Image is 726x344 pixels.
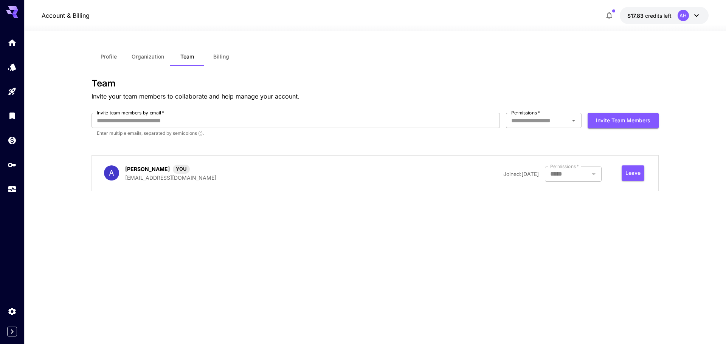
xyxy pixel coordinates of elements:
[42,11,90,20] nav: breadcrumb
[627,12,645,19] span: $17.83
[627,12,672,20] div: $17.83187
[92,92,659,101] p: Invite your team members to collaborate and help manage your account.
[180,53,194,60] span: Team
[8,136,17,145] div: Wallet
[8,62,17,72] div: Models
[125,174,216,182] p: [EMAIL_ADDRESS][DOMAIN_NAME]
[678,10,689,21] div: AH
[125,165,170,173] p: [PERSON_NAME]
[101,53,117,60] span: Profile
[7,327,17,336] button: Expand sidebar
[588,113,659,128] button: Invite team members
[8,185,17,194] div: Usage
[511,110,540,116] label: Permissions
[8,38,17,47] div: Home
[8,307,17,316] div: Settings
[622,165,644,181] button: Leave
[97,130,495,137] p: Enter multiple emails, separated by semicolons (;).
[8,111,17,120] div: Library
[92,78,659,89] h3: Team
[503,171,539,177] span: Joined: [DATE]
[213,53,229,60] span: Billing
[132,53,164,60] span: Organization
[620,7,709,24] button: $17.83187AH
[568,115,579,126] button: Open
[550,163,579,170] label: Permissions
[104,165,119,180] div: A
[8,160,17,170] div: API Keys
[645,12,672,19] span: credits left
[8,87,17,96] div: Playground
[173,165,190,173] span: YOU
[42,11,90,20] a: Account & Billing
[97,110,164,116] label: Invite team members by email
